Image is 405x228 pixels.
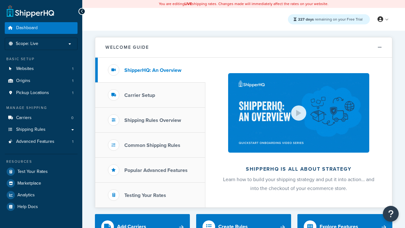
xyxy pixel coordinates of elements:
[5,159,78,164] div: Resources
[5,166,78,177] a: Test Your Rates
[5,75,78,87] li: Origins
[124,92,155,98] h3: Carrier Setup
[298,16,314,22] strong: 227 days
[5,87,78,99] li: Pickup Locations
[222,166,375,172] h2: ShipperHQ is all about strategy
[72,139,73,144] span: 1
[105,45,149,50] h2: Welcome Guide
[124,193,166,198] h3: Testing Your Rates
[5,136,78,148] a: Advanced Features1
[383,206,399,222] button: Open Resource Center
[5,63,78,75] li: Websites
[5,63,78,75] a: Websites1
[5,124,78,136] a: Shipping Rules
[16,41,38,47] span: Scope: Live
[17,169,48,174] span: Test Your Rates
[298,16,363,22] span: remaining on your Free Trial
[5,87,78,99] a: Pickup Locations1
[5,105,78,111] div: Manage Shipping
[5,112,78,124] a: Carriers0
[17,204,38,210] span: Help Docs
[228,73,369,153] img: ShipperHQ is all about strategy
[72,90,73,96] span: 1
[5,189,78,201] a: Analytics
[16,25,38,31] span: Dashboard
[223,176,374,192] span: Learn how to build your shipping strategy and put it into action… and into the checkout of your e...
[17,181,41,186] span: Marketplace
[17,193,35,198] span: Analytics
[16,115,32,121] span: Carriers
[5,136,78,148] li: Advanced Features
[16,66,34,72] span: Websites
[5,56,78,62] div: Basic Setup
[124,168,188,173] h3: Popular Advanced Features
[124,67,181,73] h3: ShipperHQ: An Overview
[16,139,54,144] span: Advanced Features
[72,78,73,84] span: 1
[184,1,192,7] b: LIVE
[5,178,78,189] a: Marketplace
[16,78,30,84] span: Origins
[16,127,46,132] span: Shipping Rules
[124,117,181,123] h3: Shipping Rules Overview
[5,201,78,212] a: Help Docs
[5,75,78,87] a: Origins1
[71,115,73,121] span: 0
[16,90,49,96] span: Pickup Locations
[72,66,73,72] span: 1
[5,112,78,124] li: Carriers
[124,142,180,148] h3: Common Shipping Rules
[95,37,392,58] button: Welcome Guide
[5,22,78,34] a: Dashboard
